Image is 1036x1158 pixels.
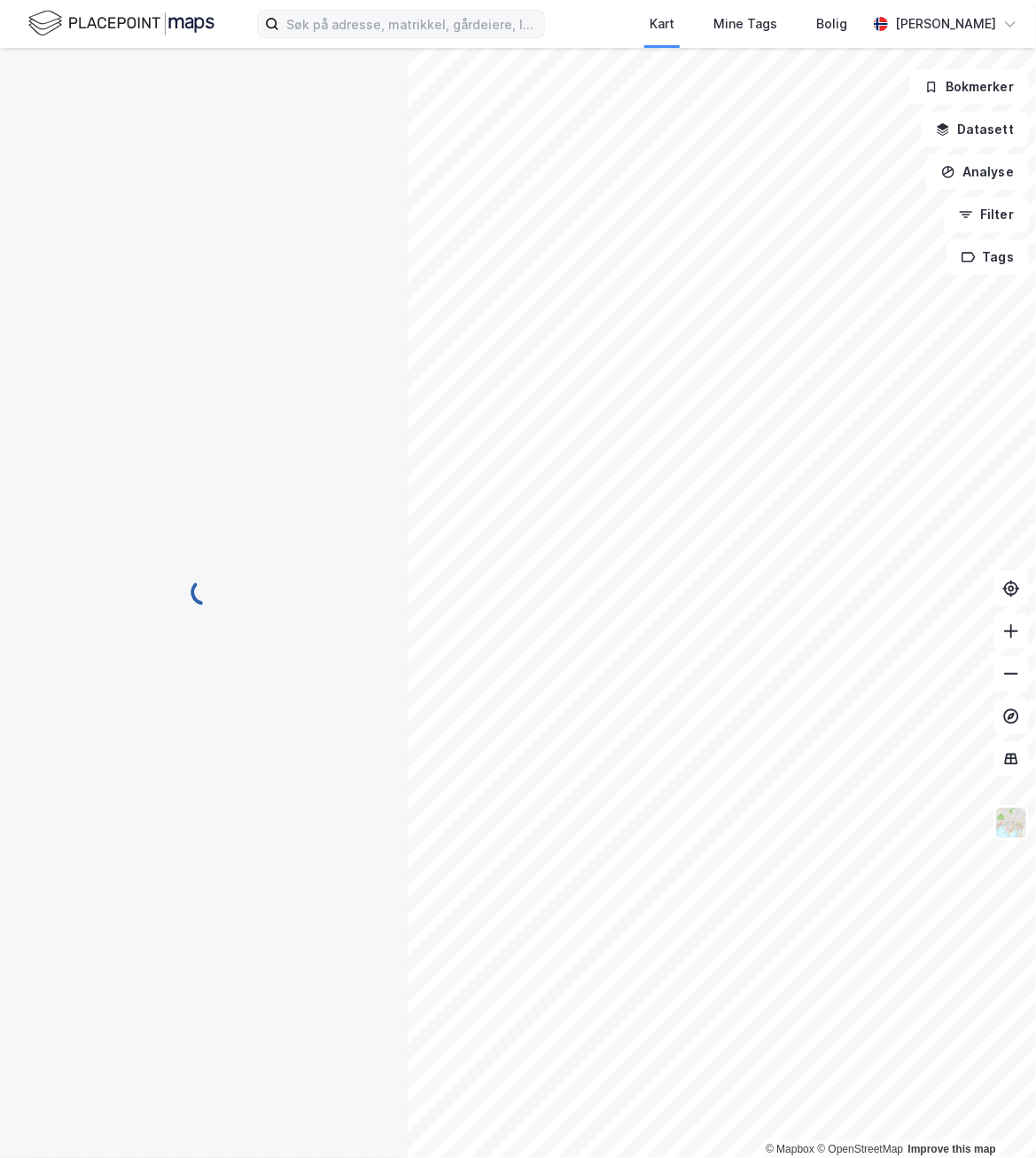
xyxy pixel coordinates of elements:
button: Tags [946,239,1029,275]
div: Kontrollprogram for chat [947,1073,1036,1158]
div: [PERSON_NAME] [895,13,996,35]
button: Bokmerker [909,69,1029,105]
button: Filter [944,197,1029,232]
div: Mine Tags [713,13,777,35]
a: Mapbox [766,1143,814,1155]
input: Søk på adresse, matrikkel, gårdeiere, leietakere eller personer [279,11,544,37]
div: Bolig [816,13,847,35]
div: Kart [650,13,674,35]
img: Z [994,806,1028,840]
iframe: Chat Widget [947,1073,1036,1158]
a: Improve this map [908,1143,996,1155]
button: Analyse [926,154,1029,190]
img: spinner.a6d8c91a73a9ac5275cf975e30b51cfb.svg [190,578,218,606]
img: logo.f888ab2527a4732fd821a326f86c7f29.svg [28,8,214,39]
a: OpenStreetMap [817,1143,903,1155]
button: Datasett [921,112,1029,147]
